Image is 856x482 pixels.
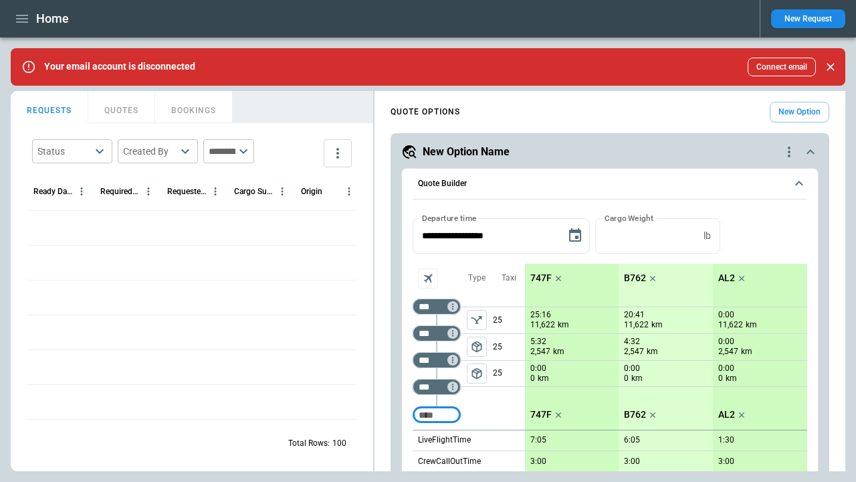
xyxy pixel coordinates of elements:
[538,373,549,384] p: km
[413,407,461,423] div: Too short
[340,183,358,200] button: Origin column menu
[718,435,734,445] p: 1:30
[301,187,322,196] div: Origin
[624,346,644,357] p: 2,547
[718,346,738,357] p: 2,547
[821,58,840,76] button: Close
[624,272,646,284] p: B762
[624,373,629,384] p: 0
[88,91,155,123] button: QUOTES
[467,364,487,384] button: left aligned
[605,212,653,224] label: Cargo Weight
[530,457,546,467] p: 3:00
[493,334,525,360] p: 25
[530,337,546,347] p: 5:32
[207,183,224,200] button: Requested Route column menu
[558,319,569,331] p: km
[624,435,640,445] p: 6:05
[562,222,588,249] button: Choose date, selected date is Sep 9, 2025
[530,409,552,420] p: 747F
[100,187,140,196] div: Required Date & Time (UTC)
[413,379,461,395] div: Too short
[467,310,487,330] button: left aligned
[493,307,525,333] p: 25
[418,456,481,467] p: CrewCallOutTime
[771,9,845,28] button: New Request
[123,145,177,158] div: Created By
[624,364,640,374] p: 0:00
[624,310,645,320] p: 20:41
[155,91,233,123] button: BOOKINGS
[324,139,352,167] button: more
[36,11,69,27] h1: Home
[470,367,484,380] span: package_2
[718,409,735,420] p: AL2
[167,187,207,196] div: Requested Route
[530,435,546,445] p: 7:05
[781,144,797,160] div: quote-option-actions
[624,409,646,420] p: B762
[413,352,461,368] div: Too short
[467,310,487,330] span: Type of sector
[274,183,291,200] button: Cargo Summary column menu
[748,58,816,76] button: Connect email
[746,319,757,331] p: km
[530,319,555,331] p: 11,622
[467,364,487,384] span: Type of sector
[418,268,438,289] span: Aircraft selection
[624,337,640,347] p: 4:32
[718,373,723,384] p: 0
[44,61,195,72] p: Your email account is disconnected
[391,109,460,115] h4: QUOTE OPTIONS
[234,187,274,196] div: Cargo Summary
[624,457,640,467] p: 3:00
[718,310,734,320] p: 0:00
[140,183,157,200] button: Required Date & Time (UTC) column menu
[530,346,550,357] p: 2,547
[11,91,88,123] button: REQUESTS
[530,364,546,374] p: 0:00
[530,272,552,284] p: 747F
[718,319,743,331] p: 11,622
[418,179,467,188] h6: Quote Builder
[821,52,840,82] div: dismiss
[647,346,658,357] p: km
[718,337,734,347] p: 0:00
[73,183,90,200] button: Ready Date & Time (UTC) column menu
[332,438,346,449] p: 100
[530,373,535,384] p: 0
[493,361,525,386] p: 25
[422,212,477,224] label: Departure time
[288,438,330,449] p: Total Rows:
[530,310,551,320] p: 25:16
[651,319,663,331] p: km
[467,337,487,357] button: left aligned
[468,272,486,284] p: Type
[423,145,510,159] h5: New Option Name
[401,144,819,160] button: New Option Namequote-option-actions
[726,373,737,384] p: km
[718,364,734,374] p: 0:00
[631,373,643,384] p: km
[413,299,461,315] div: Too short
[502,272,516,284] p: Taxi
[37,145,91,158] div: Status
[704,230,711,242] p: lb
[418,434,471,446] p: LiveFlightTime
[718,272,735,284] p: AL2
[413,325,461,341] div: Too short
[553,346,564,357] p: km
[718,457,734,467] p: 3:00
[470,340,484,353] span: package_2
[413,169,807,199] button: Quote Builder
[33,187,73,196] div: Ready Date & Time (UTC)
[467,337,487,357] span: Type of sector
[770,102,829,123] button: New Option
[624,319,649,331] p: 11,622
[741,346,752,357] p: km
